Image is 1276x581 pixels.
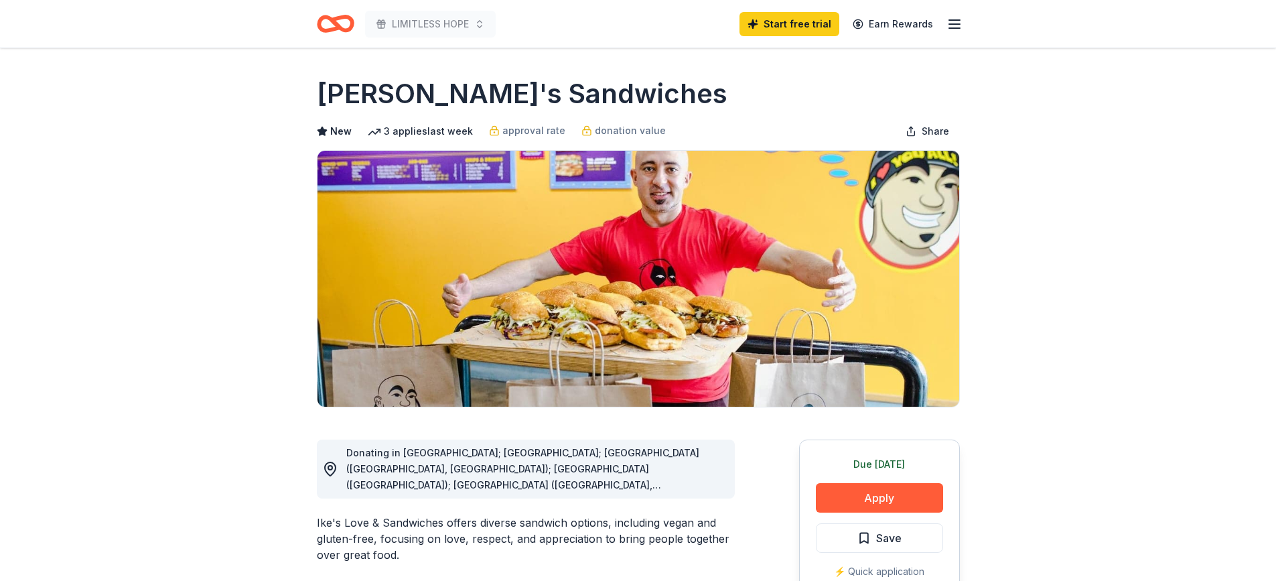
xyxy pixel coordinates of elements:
button: Apply [816,483,943,513]
img: Image for Ike's Sandwiches [317,151,959,407]
a: Start free trial [739,12,839,36]
span: Donating in [GEOGRAPHIC_DATA]; [GEOGRAPHIC_DATA]; [GEOGRAPHIC_DATA] ([GEOGRAPHIC_DATA], [GEOGRAPH... [346,447,699,571]
div: Due [DATE] [816,456,943,472]
a: donation value [581,123,666,139]
span: donation value [595,123,666,139]
a: approval rate [489,123,565,139]
button: Share [895,118,960,145]
span: New [330,123,352,139]
span: Share [922,123,949,139]
a: Earn Rewards [845,12,941,36]
div: ⚡️ Quick application [816,564,943,580]
div: Ike's Love & Sandwiches offers diverse sandwich options, including vegan and gluten-free, focusin... [317,515,735,563]
a: Home [317,8,354,40]
span: Save [876,529,902,547]
div: 3 applies last week [368,123,473,139]
span: approval rate [502,123,565,139]
h1: [PERSON_NAME]'s Sandwiches [317,75,727,113]
button: LIMITLESS HOPE [365,11,496,38]
button: Save [816,523,943,553]
span: LIMITLESS HOPE [392,16,469,32]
